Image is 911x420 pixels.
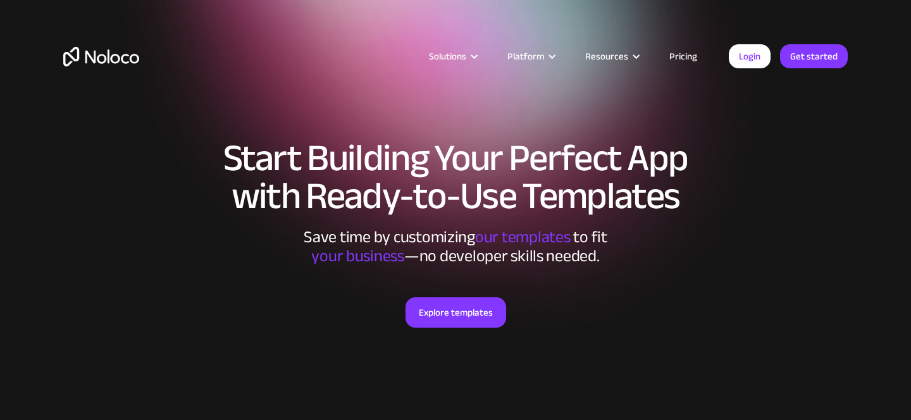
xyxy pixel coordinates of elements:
[585,48,628,65] div: Resources
[569,48,654,65] div: Resources
[780,44,848,68] a: Get started
[63,139,848,215] h1: Start Building Your Perfect App with Ready-to-Use Templates
[475,221,571,252] span: our templates
[429,48,466,65] div: Solutions
[729,44,771,68] a: Login
[311,240,404,271] span: your business
[507,48,544,65] div: Platform
[654,48,713,65] a: Pricing
[266,228,645,266] div: Save time by customizing to fit ‍ —no developer skills needed.
[63,47,139,66] a: home
[413,48,492,65] div: Solutions
[406,297,506,328] a: Explore templates
[492,48,569,65] div: Platform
